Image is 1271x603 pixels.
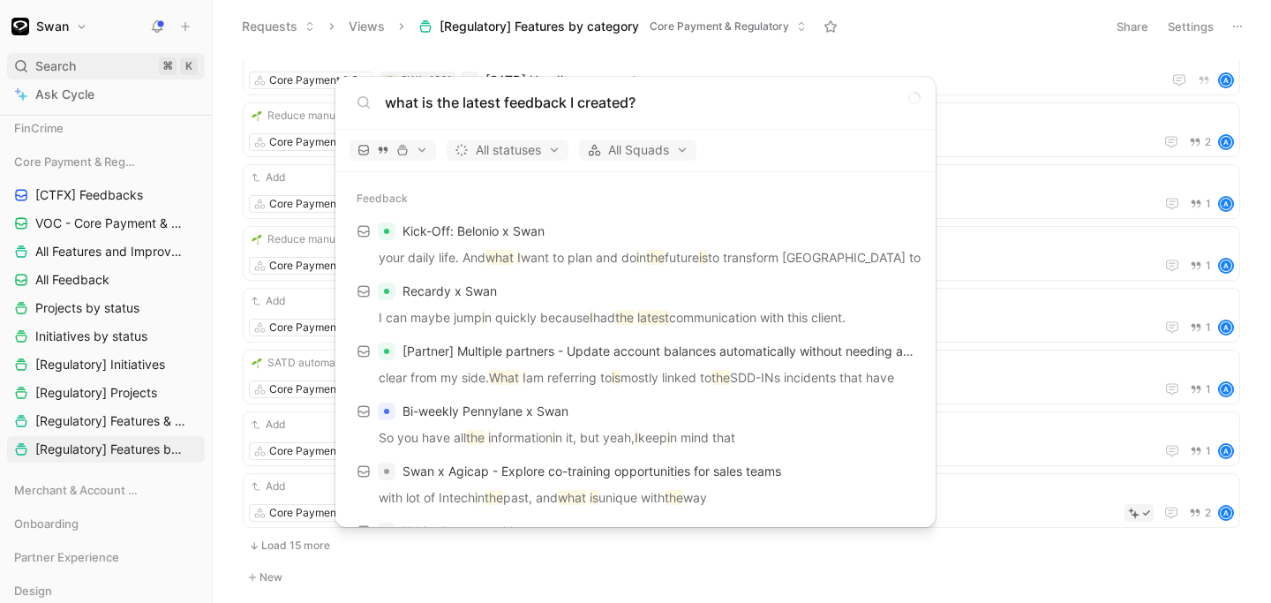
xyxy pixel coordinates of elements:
span: Yuki x Swan: weekly [402,524,520,539]
p: clear from my side. am referring to mostly linked to SDD-INs incidents that have [348,367,923,394]
a: Kick-Off: Belonio x Swanyour daily life. Andwhat Iwant to plan and dointhefutureisto transform [G... [342,215,929,275]
span: All Squads [587,139,688,161]
span: Swan x Agicap - Explore co-training opportunities for sales teams [402,464,781,479]
mark: i [553,430,555,445]
a: [Partner] Multiple partners - Update account balances automatically without needing a transaction... [342,335,929,395]
mark: i [488,430,491,445]
mark: the [646,250,665,265]
p: So you have all nformation n it, but yeah, keep n mind that [348,427,923,454]
input: Type a command or search anything [385,92,914,113]
mark: the [485,490,503,505]
a: Swan x Agicap - Explore co-training opportunities for sales teamswith lot of Intechinthepast, and... [342,455,929,515]
button: All Squads [579,139,696,161]
span: Bi-weekly Pennylane x Swan [402,403,568,418]
div: Feedback [335,183,936,215]
mark: i [482,310,485,325]
span: All statuses [455,139,560,161]
button: All statuses [447,139,568,161]
mark: the [665,490,683,505]
p: I can maybe jump n quickly because had communication with this client. [348,307,923,334]
mark: the [615,310,634,325]
a: Bi-weekly Pennylane x SwanSo you have allthe informationin it, but yeah,Ikeepin mind that [342,395,929,455]
span: Recardy x Swan [402,283,497,298]
mark: is [699,250,708,265]
mark: the [711,370,730,385]
mark: the [466,430,485,445]
span: Kick-Off: Belonio x Swan [402,223,545,238]
mark: what [558,490,586,505]
mark: What [489,370,519,385]
p: your daily life. And want to plan and do n future to transform [GEOGRAPHIC_DATA] to [348,247,923,274]
mark: i [667,430,670,445]
mark: i [636,250,639,265]
a: Recardy x SwanI can maybe jumpin quickly becauseIhadthe latestcommunication with this client. [342,275,929,335]
a: Yuki x Swan: weeklyif we get someinsights intowhatyou're working on, becauseIknowthedevelopers ar... [342,515,929,575]
mark: i [475,490,478,505]
p: with lot of Intech n past, and unique with way [348,487,923,514]
mark: I [517,250,521,265]
mark: I [523,370,526,385]
mark: is [612,370,620,385]
mark: is [590,490,598,505]
mark: latest [637,310,669,325]
mark: I [635,430,638,445]
mark: what [485,250,514,265]
mark: I [590,310,593,325]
